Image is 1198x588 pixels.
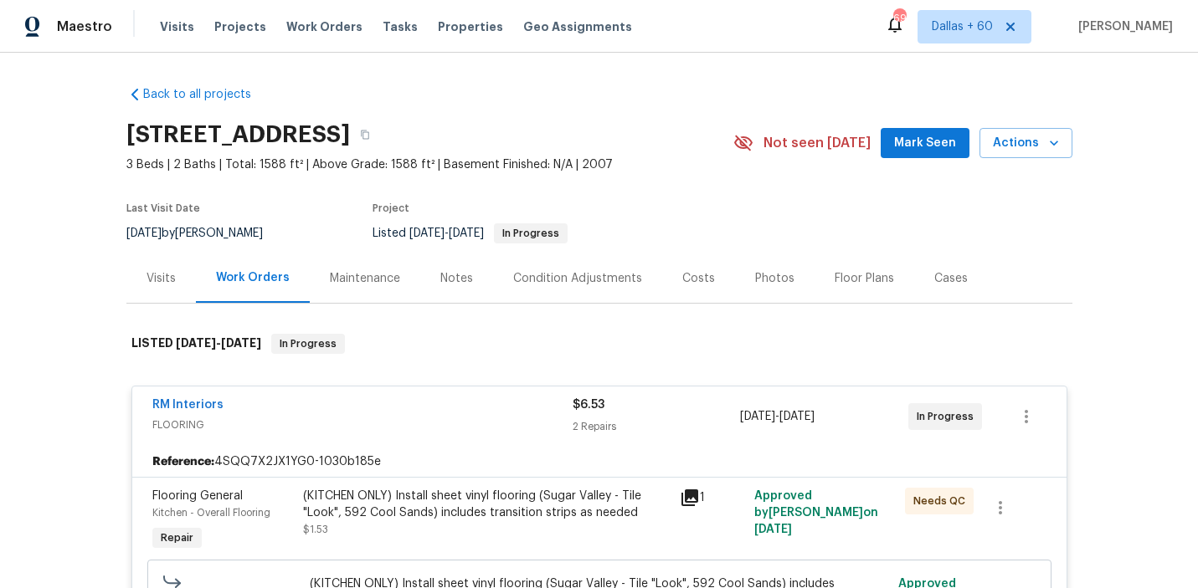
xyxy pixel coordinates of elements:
[350,120,380,150] button: Copy Address
[126,156,733,173] span: 3 Beds | 2 Baths | Total: 1588 ft² | Above Grade: 1588 ft² | Basement Finished: N/A | 2007
[152,453,214,470] b: Reference:
[303,488,670,521] div: (KITCHEN ONLY) Install sheet vinyl flooring (Sugar Valley - Tile "Look", 592 Cool Sands) includes...
[152,399,224,411] a: RM Interiors
[740,408,815,425] span: -
[755,270,794,287] div: Photos
[893,10,905,27] div: 696
[523,18,632,35] span: Geo Assignments
[754,490,878,535] span: Approved by [PERSON_NAME] on
[934,270,968,287] div: Cases
[303,524,328,534] span: $1.53
[513,270,642,287] div: Condition Adjustments
[682,270,715,287] div: Costs
[373,203,409,213] span: Project
[126,317,1072,371] div: LISTED [DATE]-[DATE]In Progress
[835,270,894,287] div: Floor Plans
[126,203,200,213] span: Last Visit Date
[152,508,270,518] span: Kitchen - Overall Flooring
[152,490,243,502] span: Flooring General
[409,228,445,239] span: [DATE]
[273,335,343,352] span: In Progress
[740,411,775,422] span: [DATE]
[176,337,216,349] span: [DATE]
[57,18,112,35] span: Maestro
[894,133,956,154] span: Mark Seen
[1072,18,1173,35] span: [PERSON_NAME]
[126,126,350,143] h2: [STREET_ADDRESS]
[160,18,194,35] span: Visits
[131,334,261,354] h6: LISTED
[221,337,261,349] span: [DATE]
[330,270,400,287] div: Maintenance
[176,337,261,349] span: -
[440,270,473,287] div: Notes
[126,223,283,243] div: by [PERSON_NAME]
[214,18,266,35] span: Projects
[216,269,290,286] div: Work Orders
[573,399,604,411] span: $6.53
[126,86,287,103] a: Back to all projects
[932,18,993,35] span: Dallas + 60
[913,493,972,509] span: Needs QC
[286,18,362,35] span: Work Orders
[779,411,815,422] span: [DATE]
[126,228,162,239] span: [DATE]
[496,228,566,238] span: In Progress
[449,228,484,239] span: [DATE]
[881,128,969,159] button: Mark Seen
[147,270,176,287] div: Visits
[680,488,745,508] div: 1
[373,228,568,239] span: Listed
[754,524,792,535] span: [DATE]
[132,447,1067,477] div: 4SQQ7X2JX1YG0-1030b185e
[152,417,573,433] span: FLOORING
[979,128,1072,159] button: Actions
[764,135,871,151] span: Not seen [DATE]
[993,133,1059,154] span: Actions
[917,408,980,425] span: In Progress
[573,418,741,435] div: 2 Repairs
[409,228,484,239] span: -
[383,21,418,33] span: Tasks
[438,18,503,35] span: Properties
[154,529,200,546] span: Repair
